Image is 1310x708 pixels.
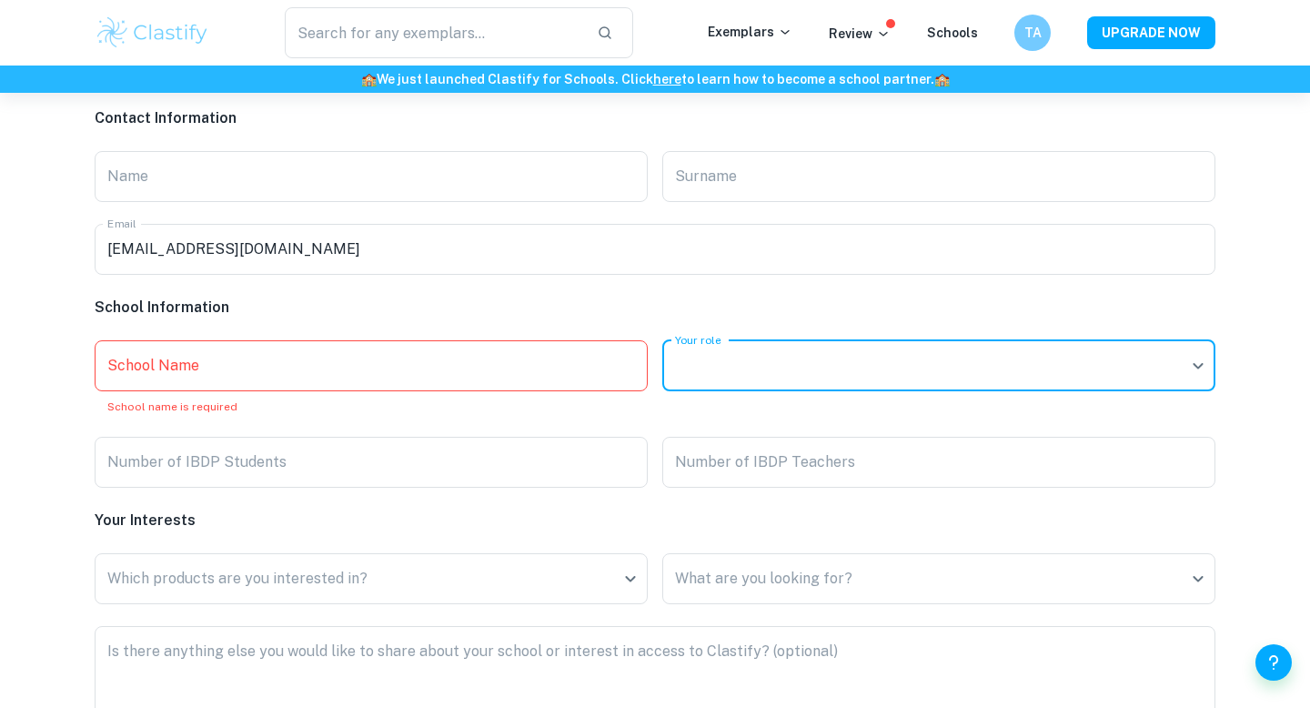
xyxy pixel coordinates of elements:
[708,22,792,42] p: Exemplars
[675,332,720,348] label: Your role
[1014,15,1051,51] button: TA
[653,72,681,86] a: here
[361,72,377,86] span: 🏫
[934,72,950,86] span: 🏫
[107,399,635,415] p: School name is required
[95,297,1215,319] h6: School Information
[285,7,582,58] input: Search for any exemplars...
[1255,644,1292,681] button: Help and Feedback
[1023,23,1043,43] h6: TA
[4,69,1306,89] h6: We just launched Clastify for Schools. Click to learn how to become a school partner.
[1087,16,1215,49] button: UPGRADE NOW
[927,25,978,40] a: Schools
[95,15,210,51] img: Clastify logo
[107,216,136,231] label: Email
[95,107,1215,129] h6: Contact Information
[829,24,891,44] p: Review
[95,510,1215,531] h6: Your Interests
